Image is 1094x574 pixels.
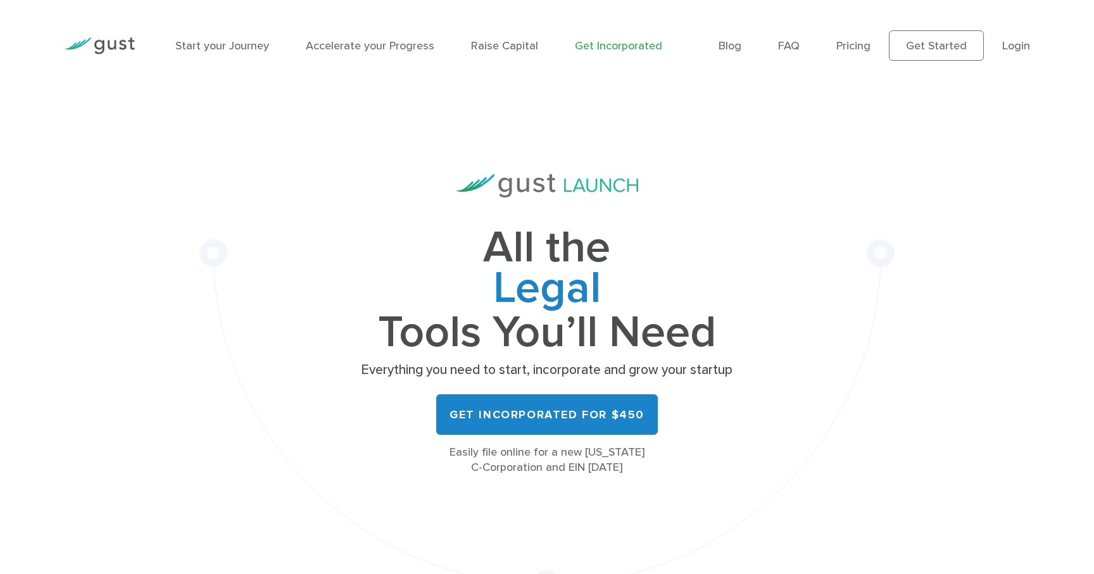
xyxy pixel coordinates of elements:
[175,39,269,53] a: Start your Journey
[719,39,741,53] a: Blog
[471,39,538,53] a: Raise Capital
[357,445,737,475] div: Easily file online for a new [US_STATE] C-Corporation and EIN [DATE]
[357,268,737,313] span: Legal
[575,39,662,53] a: Get Incorporated
[64,37,135,54] img: Gust Logo
[436,394,658,435] a: Get Incorporated for $450
[1002,39,1030,53] a: Login
[357,361,737,379] p: Everything you need to start, incorporate and grow your startup
[456,174,638,197] img: Gust Launch Logo
[306,39,434,53] a: Accelerate your Progress
[778,39,800,53] a: FAQ
[357,228,737,353] h1: All the Tools You’ll Need
[889,30,984,61] a: Get Started
[836,39,871,53] a: Pricing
